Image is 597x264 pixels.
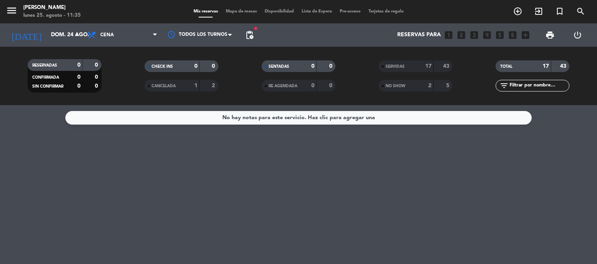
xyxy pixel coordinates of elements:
span: SIN CONFIRMAR [32,84,63,88]
strong: 0 [77,62,80,68]
strong: 1 [194,83,197,88]
span: pending_actions [245,30,254,40]
span: Lista de Espera [298,9,336,14]
strong: 0 [77,74,80,80]
strong: 43 [443,63,451,69]
i: search [576,7,585,16]
i: exit_to_app [534,7,543,16]
span: Reservas para [397,32,441,38]
strong: 43 [560,63,568,69]
strong: 0 [212,63,216,69]
div: No hay notas para este servicio. Haz clic para agregar una [222,113,375,122]
span: TOTAL [500,65,512,69]
i: looks_4 [482,30,492,40]
i: [DATE] [6,26,47,44]
i: looks_5 [495,30,505,40]
span: SENTADAS [269,65,289,69]
strong: 0 [194,63,197,69]
i: arrow_drop_down [72,30,82,40]
div: lunes 25. agosto - 11:35 [23,12,81,19]
i: add_box [520,30,531,40]
strong: 0 [95,62,99,68]
strong: 0 [77,83,80,89]
strong: 2 [212,83,216,88]
i: power_settings_new [573,30,582,40]
span: CANCELADA [152,84,176,88]
span: RESERVADAS [32,63,57,67]
span: Cena [100,32,114,38]
span: Mapa de mesas [222,9,261,14]
span: NO SHOW [386,84,405,88]
span: SERVIDAS [386,65,405,69]
strong: 0 [95,74,99,80]
span: RE AGENDADA [269,84,297,88]
strong: 2 [428,83,431,88]
span: Mis reservas [190,9,222,14]
i: filter_list [499,81,509,90]
span: print [545,30,555,40]
span: fiber_manual_record [253,26,258,31]
input: Filtrar por nombre... [509,81,569,90]
strong: 0 [311,83,314,88]
i: turned_in_not [555,7,564,16]
span: CHECK INS [152,65,173,69]
strong: 0 [311,63,314,69]
i: looks_one [443,30,454,40]
span: Disponibilidad [261,9,298,14]
button: menu [6,5,17,19]
i: add_circle_outline [513,7,522,16]
div: LOG OUT [564,23,591,47]
strong: 0 [95,83,99,89]
i: looks_3 [469,30,479,40]
strong: 0 [329,63,334,69]
span: Tarjetas de regalo [365,9,408,14]
i: looks_two [456,30,466,40]
strong: 0 [329,83,334,88]
div: [PERSON_NAME] [23,4,81,12]
strong: 17 [543,63,549,69]
span: Pre-acceso [336,9,365,14]
strong: 5 [446,83,451,88]
span: CONFIRMADA [32,76,59,79]
i: menu [6,5,17,16]
strong: 17 [425,63,431,69]
i: looks_6 [508,30,518,40]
